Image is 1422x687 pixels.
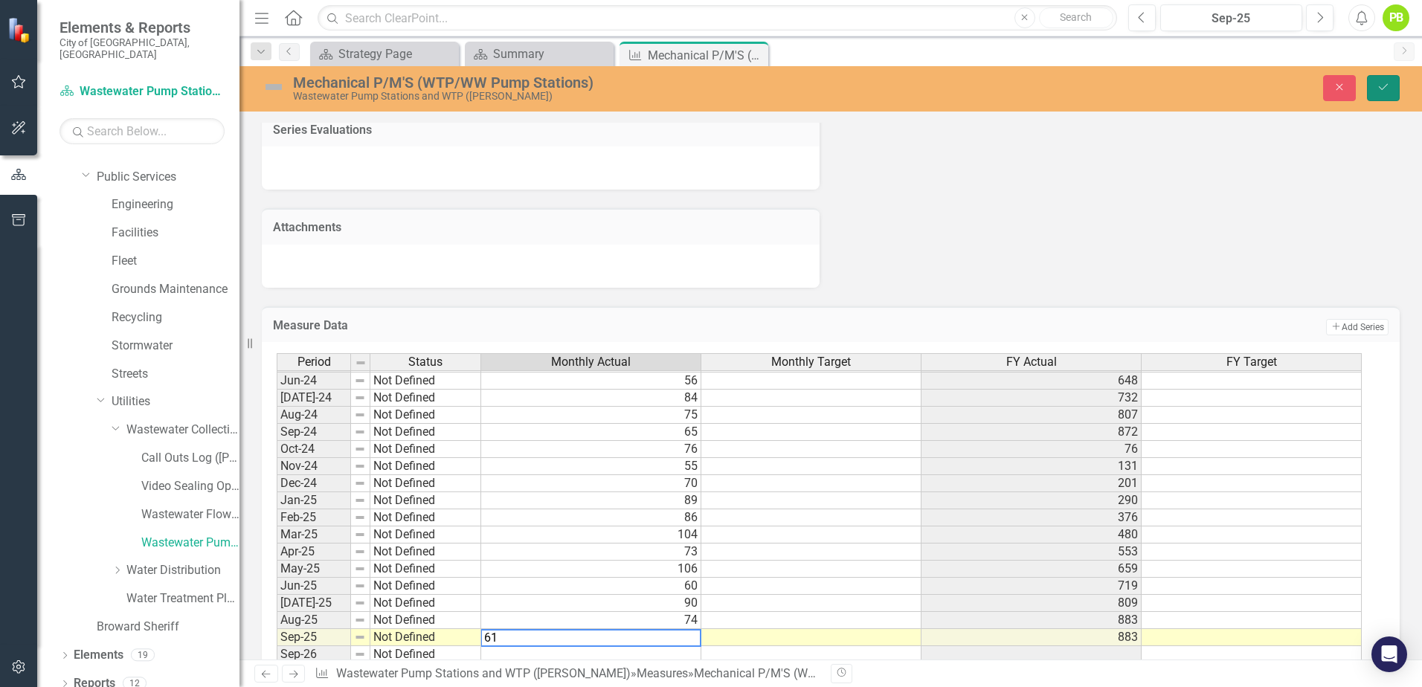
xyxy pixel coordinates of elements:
a: Summary [469,45,610,63]
input: Search Below... [59,118,225,144]
td: 55 [481,458,701,475]
td: 480 [921,526,1142,544]
img: 8DAGhfEEPCf229AAAAAElFTkSuQmCC [354,409,366,421]
td: 807 [921,407,1142,424]
div: Summary [493,45,610,63]
span: FY Actual [1006,355,1057,369]
div: Open Intercom Messenger [1371,636,1407,672]
button: Add Series [1326,319,1389,335]
td: 719 [921,578,1142,595]
span: Monthly Actual [551,355,631,369]
td: 70 [481,475,701,492]
td: 90 [481,595,701,612]
td: Not Defined [370,612,481,629]
a: Call Outs Log ([PERSON_NAME] and [PERSON_NAME]) [141,450,239,467]
img: 8DAGhfEEPCf229AAAAAElFTkSuQmCC [354,563,366,575]
td: Apr-25 [277,544,351,561]
td: Aug-24 [277,407,351,424]
span: FY Target [1226,355,1277,369]
td: 65 [481,424,701,441]
span: Monthly Target [771,355,851,369]
td: 809 [921,595,1142,612]
td: Nov-24 [277,458,351,475]
h3: Attachments [273,221,808,234]
img: 8DAGhfEEPCf229AAAAAElFTkSuQmCC [354,375,366,387]
td: 86 [481,509,701,526]
img: Not Defined [262,75,286,99]
td: Sep-25 [277,629,351,646]
div: Sep-25 [1165,10,1297,28]
a: Elements [74,647,123,664]
td: 553 [921,544,1142,561]
div: 19 [131,649,155,662]
td: Not Defined [370,441,481,458]
a: Measures [637,666,688,680]
a: Wastewater Pump Stations and WTP ([PERSON_NAME]) [336,666,631,680]
td: 104 [481,526,701,544]
input: Search ClearPoint... [318,5,1117,31]
td: Oct-24 [277,441,351,458]
td: May-25 [277,561,351,578]
img: 8DAGhfEEPCf229AAAAAElFTkSuQmCC [354,631,366,643]
td: Not Defined [370,595,481,612]
td: Jun-25 [277,578,351,595]
img: 8DAGhfEEPCf229AAAAAElFTkSuQmCC [354,546,366,558]
div: » » [315,665,820,683]
td: Sep-24 [277,424,351,441]
td: Feb-25 [277,509,351,526]
td: Not Defined [370,629,481,646]
td: [DATE]-25 [277,595,351,612]
a: Fleet [112,253,239,270]
img: ClearPoint Strategy [7,16,34,44]
img: 8DAGhfEEPCf229AAAAAElFTkSuQmCC [354,494,366,506]
td: Not Defined [370,407,481,424]
td: Not Defined [370,492,481,509]
a: Video Sealing Operations ([PERSON_NAME]) [141,478,239,495]
small: City of [GEOGRAPHIC_DATA], [GEOGRAPHIC_DATA] [59,36,225,61]
img: 8DAGhfEEPCf229AAAAAElFTkSuQmCC [354,529,366,541]
button: PB [1383,4,1409,31]
td: 73 [481,544,701,561]
a: Stormwater [112,338,239,355]
td: 376 [921,509,1142,526]
a: Strategy Page [314,45,455,63]
img: 8DAGhfEEPCf229AAAAAElFTkSuQmCC [354,477,366,489]
img: 8DAGhfEEPCf229AAAAAElFTkSuQmCC [354,426,366,438]
div: Wastewater Pump Stations and WTP ([PERSON_NAME]) [293,91,900,102]
div: Strategy Page [338,45,455,63]
td: Not Defined [370,475,481,492]
span: Status [408,355,443,369]
td: Not Defined [370,390,481,407]
a: Wastewater Pump Stations and WTP ([PERSON_NAME]) [141,535,239,552]
td: Not Defined [370,544,481,561]
div: Mechanical P/M'S (WTP/WW Pump Stations) [648,46,765,65]
td: [DATE]-24 [277,390,351,407]
td: Not Defined [370,424,481,441]
a: Utilities [112,393,239,410]
td: Not Defined [370,509,481,526]
td: 76 [921,441,1142,458]
td: Not Defined [370,646,481,663]
img: 8DAGhfEEPCf229AAAAAElFTkSuQmCC [355,357,367,369]
h3: Measure Data [273,319,881,332]
a: Grounds Maintenance [112,281,239,298]
td: 883 [921,629,1142,646]
img: 8DAGhfEEPCf229AAAAAElFTkSuQmCC [354,597,366,609]
button: Search [1039,7,1113,28]
td: 201 [921,475,1142,492]
a: Wastewater Collection [126,422,239,439]
td: Not Defined [370,561,481,578]
td: 290 [921,492,1142,509]
td: 74 [481,612,701,629]
td: Not Defined [370,578,481,595]
td: Dec-24 [277,475,351,492]
span: Search [1060,11,1092,23]
span: Elements & Reports [59,19,225,36]
td: Not Defined [370,526,481,544]
td: 56 [481,372,701,390]
img: 8DAGhfEEPCf229AAAAAElFTkSuQmCC [354,443,366,455]
td: 648 [921,372,1142,390]
td: 75 [481,407,701,424]
a: Water Distribution [126,562,239,579]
